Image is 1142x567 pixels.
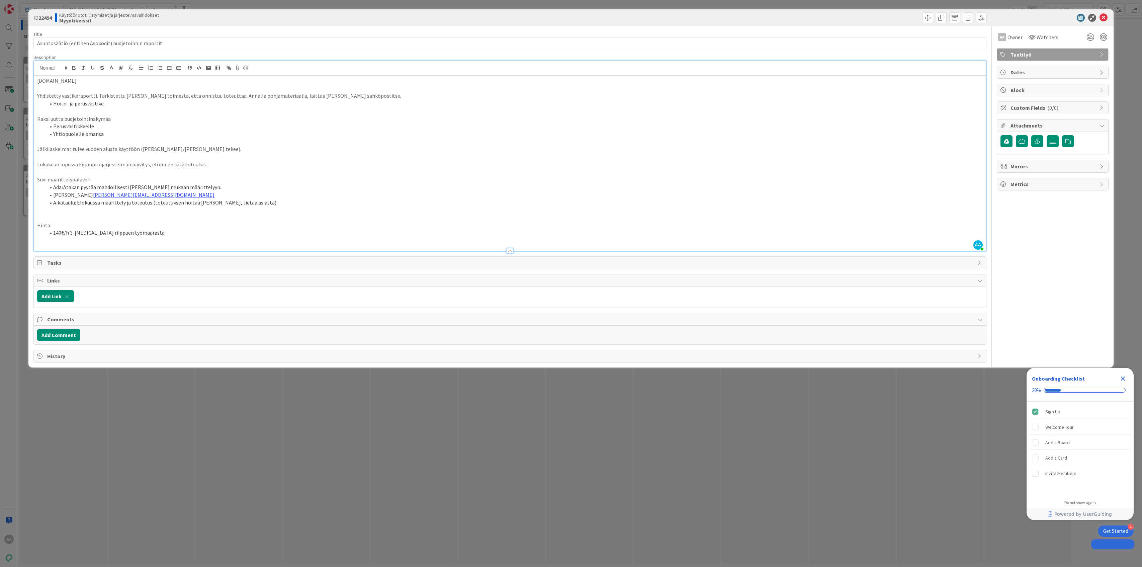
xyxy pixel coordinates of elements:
span: Dates [1011,68,1096,76]
div: 20% [1032,387,1041,393]
li: Hoito- ja perusvastike. [45,100,982,107]
li: Perusvastikkeelle [45,123,982,130]
p: [DOMAIN_NAME] [37,77,982,85]
span: ( 0/0 ) [1047,104,1058,111]
div: Checklist Container [1027,368,1134,520]
p: Jälkilaskelmat tulee vuoden alusta käyttöön ([PERSON_NAME]/[PERSON_NAME] tekee). [37,145,982,153]
div: Invite Members is incomplete. [1029,466,1131,481]
span: Comments [47,315,974,323]
input: type card name here... [33,37,986,49]
div: Add a Board [1045,438,1070,447]
span: Custom Fields [1011,104,1096,112]
a: [PERSON_NAME][EMAIL_ADDRESS][DOMAIN_NAME] [93,191,214,198]
div: 4 [1128,524,1134,530]
div: Footer [1027,508,1134,520]
p: Lokakuun lopussa kirjanpitojärjestelmän päivitys, eli ennen tätä toteutus. [37,161,982,168]
div: Add a Card [1045,454,1067,462]
li: [PERSON_NAME] [45,191,982,199]
span: Links [47,276,974,285]
div: Invite Members [1045,469,1076,477]
div: Welcome Tour is incomplete. [1029,420,1131,434]
a: Powered by UserGuiding [1030,508,1130,520]
label: Title [33,31,42,37]
div: Welcome Tour [1045,423,1074,431]
span: Powered by UserGuiding [1054,510,1112,518]
li: Ada/Atakan pyytää mahdollisesti [PERSON_NAME] mukaan määrittelyyn. [45,183,982,191]
button: Add Comment [37,329,80,341]
li: Aikataulu: Elokuussa määrittely ja toteutus (toteutuksen hoitaa [PERSON_NAME], tietää asiasta). [45,199,982,207]
span: ID [33,14,52,22]
div: Sign Up [1045,408,1060,416]
span: Attachments [1011,121,1096,130]
div: Do not show again [1064,500,1096,505]
div: Open Get Started checklist, remaining modules: 4 [1098,525,1134,537]
p: Yhdistetty vastikeraportti. Tarkistettu [PERSON_NAME] toimesta, että onnistuu toteuttaa. Annalla ... [37,92,982,100]
li: 140€/h 3-[MEDICAL_DATA] riippuen työmäärästä [45,229,982,237]
span: History [47,352,974,360]
span: AA [973,240,983,250]
span: Watchers [1037,33,1058,41]
div: Close Checklist [1118,373,1128,384]
div: Add a Board is incomplete. [1029,435,1131,450]
b: Myyntikeissit [59,18,159,23]
b: 22494 [38,14,52,21]
span: Mirrors [1011,162,1096,170]
div: Sign Up is complete. [1029,404,1131,419]
p: Sovi määrittelypalaveri [37,176,982,183]
div: Get Started [1103,528,1128,535]
span: Tuntityö [1011,51,1096,59]
div: Onboarding Checklist [1032,375,1085,383]
span: Description [33,54,57,60]
div: Checklist items [1027,402,1134,496]
div: AA [998,33,1006,41]
span: Käyttöönotot, liittymiset ja järjestelmävaihdokset [59,12,159,18]
span: Block [1011,86,1096,94]
span: Tasks [47,259,974,267]
div: Add a Card is incomplete. [1029,451,1131,465]
span: Owner [1007,33,1023,41]
p: Kaksi uutta budjetointinäkymää [37,115,982,123]
li: Yhtiöpuolelle omansa [45,130,982,138]
div: Checklist progress: 20% [1032,387,1128,393]
p: Hinta: [37,222,982,229]
span: Metrics [1011,180,1096,188]
button: Add Link [37,290,74,302]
